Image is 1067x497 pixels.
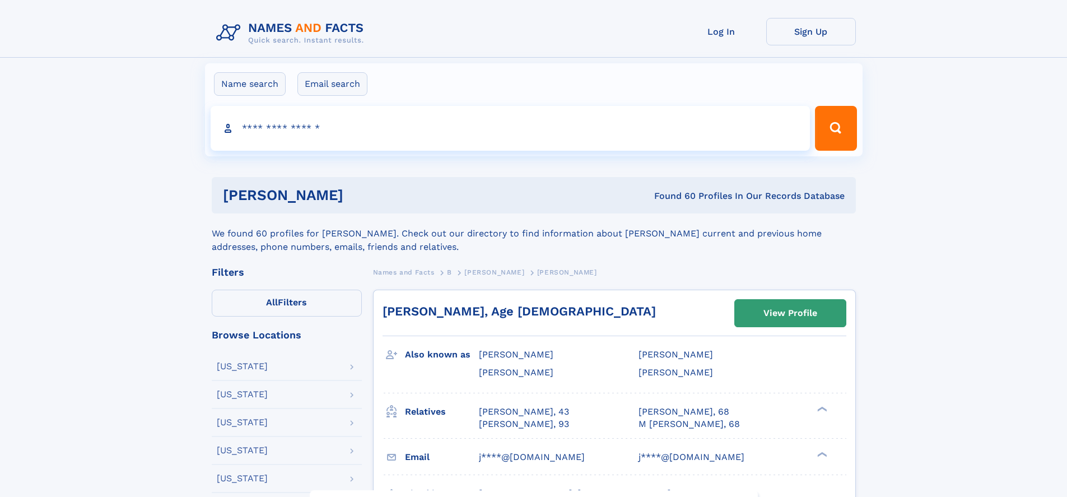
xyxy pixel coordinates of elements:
h3: Email [405,448,479,467]
div: Browse Locations [212,330,362,340]
span: All [266,297,278,308]
div: We found 60 profiles for [PERSON_NAME]. Check out our directory to find information about [PERSON... [212,213,856,254]
a: [PERSON_NAME], 93 [479,418,569,430]
a: View Profile [735,300,846,327]
label: Email search [297,72,367,96]
img: Logo Names and Facts [212,18,373,48]
a: [PERSON_NAME] [464,265,524,279]
div: [US_STATE] [217,474,268,483]
span: [PERSON_NAME] [639,349,713,360]
div: Filters [212,267,362,277]
input: search input [211,106,810,151]
h3: Also known as [405,345,479,364]
a: [PERSON_NAME], 43 [479,406,569,418]
div: [US_STATE] [217,362,268,371]
span: [PERSON_NAME] [639,367,713,378]
div: Found 60 Profiles In Our Records Database [498,190,845,202]
a: Log In [677,18,766,45]
span: [PERSON_NAME] [464,268,524,276]
a: [PERSON_NAME], Age [DEMOGRAPHIC_DATA] [383,304,656,318]
label: Name search [214,72,286,96]
span: [PERSON_NAME] [479,367,553,378]
a: Sign Up [766,18,856,45]
button: Search Button [815,106,856,151]
a: [PERSON_NAME], 68 [639,406,729,418]
div: [US_STATE] [217,446,268,455]
div: View Profile [763,300,817,326]
div: ❯ [814,405,828,412]
h1: [PERSON_NAME] [223,188,499,202]
div: [US_STATE] [217,418,268,427]
div: ❯ [814,450,828,458]
span: [PERSON_NAME] [537,268,597,276]
a: Names and Facts [373,265,435,279]
a: B [447,265,452,279]
div: [US_STATE] [217,390,268,399]
a: M [PERSON_NAME], 68 [639,418,740,430]
span: [PERSON_NAME] [479,349,553,360]
label: Filters [212,290,362,317]
h3: Relatives [405,402,479,421]
span: B [447,268,452,276]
